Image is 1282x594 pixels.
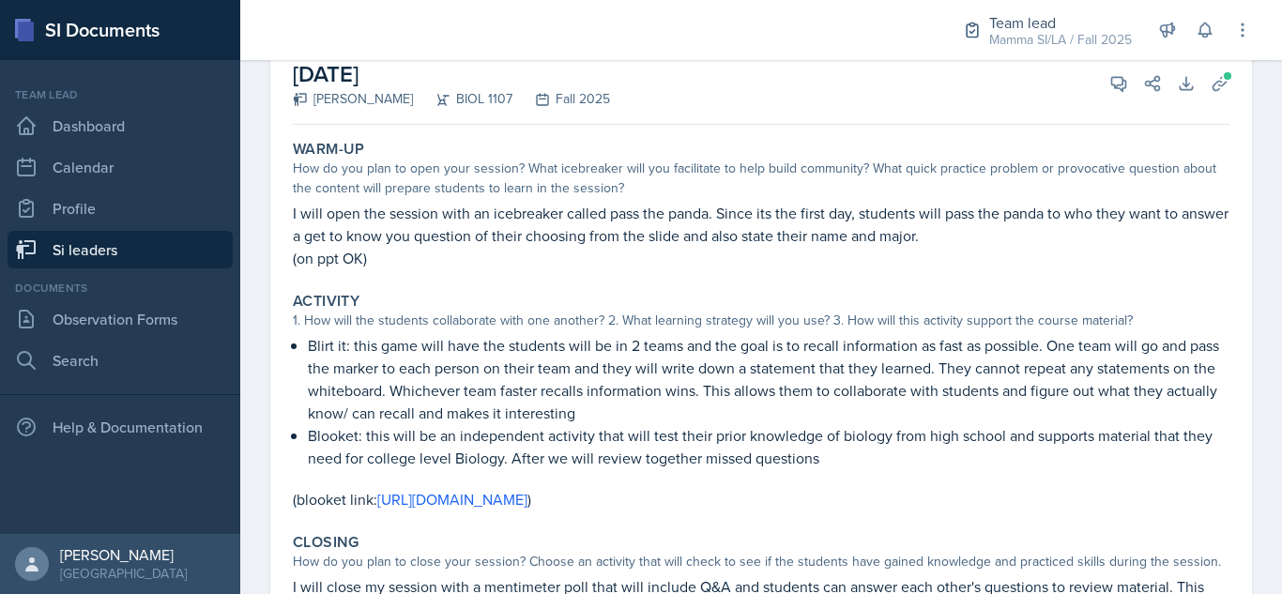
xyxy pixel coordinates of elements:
[293,57,610,91] h2: [DATE]
[8,300,233,338] a: Observation Forms
[8,342,233,379] a: Search
[8,280,233,297] div: Documents
[293,247,1229,269] p: (on ppt OK)
[293,89,413,109] div: [PERSON_NAME]
[989,11,1132,34] div: Team lead
[293,202,1229,247] p: I will open the session with an icebreaker called pass the panda. Since its the first day, studen...
[989,30,1132,50] div: Mamma SI/LA / Fall 2025
[8,107,233,145] a: Dashboard
[293,292,359,311] label: Activity
[8,86,233,103] div: Team lead
[293,159,1229,198] div: How do you plan to open your session? What icebreaker will you facilitate to help build community...
[512,89,610,109] div: Fall 2025
[377,489,527,510] a: [URL][DOMAIN_NAME]
[293,552,1229,571] div: How do you plan to close your session? Choose an activity that will check to see if the students ...
[8,190,233,227] a: Profile
[8,408,233,446] div: Help & Documentation
[293,533,359,552] label: Closing
[308,334,1229,424] p: Blirt it: this game will have the students will be in 2 teams and the goal is to recall informati...
[308,424,1229,469] p: Blooket: this will be an independent activity that will test their prior knowledge of biology fro...
[413,89,512,109] div: BIOL 1107
[60,545,187,564] div: [PERSON_NAME]
[8,148,233,186] a: Calendar
[60,564,187,583] div: [GEOGRAPHIC_DATA]
[293,140,365,159] label: Warm-Up
[8,231,233,268] a: Si leaders
[293,488,1229,510] p: (blooket link: )
[293,311,1229,330] div: 1. How will the students collaborate with one another? 2. What learning strategy will you use? 3....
